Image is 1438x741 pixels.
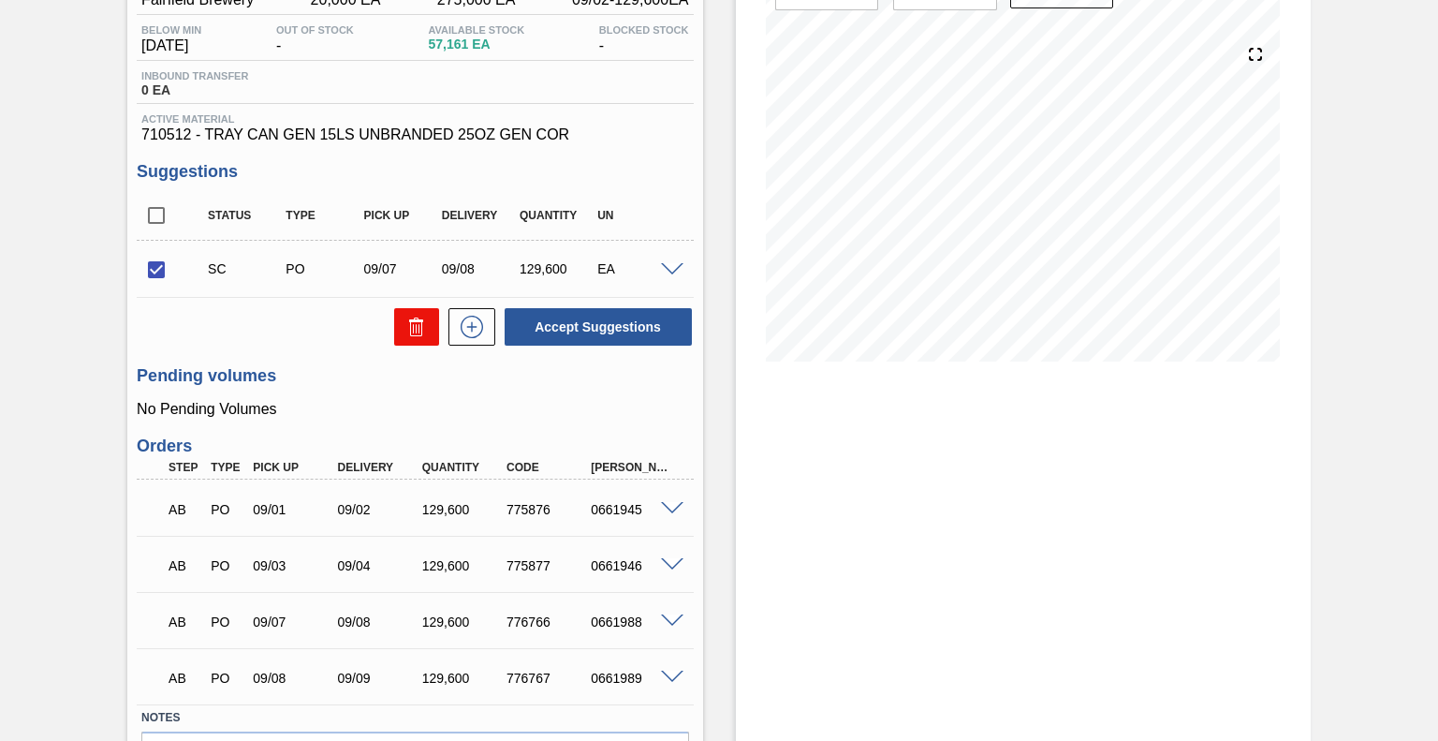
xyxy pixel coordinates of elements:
span: Below Min [141,24,201,36]
div: EA [593,261,678,276]
div: Delete Suggestions [385,308,439,346]
div: 129,600 [515,261,600,276]
p: AB [169,615,201,630]
div: Code [502,461,594,474]
span: 710512 - TRAY CAN GEN 15LS UNBRANDED 25OZ GEN COR [141,126,688,143]
div: 0661988 [586,615,679,630]
div: [PERSON_NAME]. ID [586,461,679,474]
div: 0661945 [586,502,679,517]
span: [DATE] [141,37,201,54]
div: Step [164,461,206,474]
div: 09/03/2025 [248,558,341,573]
div: 09/09/2025 [333,671,426,686]
div: - [594,24,694,54]
div: Pick up [359,209,445,222]
div: Status [203,209,288,222]
span: Blocked Stock [599,24,689,36]
span: Available Stock [428,24,524,36]
p: AB [169,502,201,517]
div: 776767 [502,671,594,686]
div: 129,600 [418,502,510,517]
div: 775877 [502,558,594,573]
div: Purchase order [281,261,366,276]
div: 0661946 [586,558,679,573]
div: Awaiting Billing [164,489,206,530]
h3: Suggestions [137,162,693,182]
div: Type [206,461,248,474]
div: Quantity [418,461,510,474]
div: 09/02/2025 [333,502,426,517]
div: Purchase order [206,615,248,630]
div: Type [281,209,366,222]
div: Awaiting Billing [164,601,206,643]
span: 57,161 EA [428,37,524,52]
div: 775876 [502,502,594,517]
div: 129,600 [418,615,510,630]
div: 09/08/2025 [333,615,426,630]
div: Quantity [515,209,600,222]
div: Awaiting Billing [164,658,206,699]
div: 129,600 [418,671,510,686]
div: 09/08/2025 [437,261,522,276]
div: - [271,24,359,54]
div: Purchase order [206,502,248,517]
div: UN [593,209,678,222]
p: No Pending Volumes [137,401,693,418]
div: 129,600 [418,558,510,573]
div: Awaiting Billing [164,545,206,586]
div: Delivery [333,461,426,474]
p: AB [169,671,201,686]
button: Accept Suggestions [505,308,692,346]
h3: Orders [137,437,693,456]
div: 776766 [502,615,594,630]
div: 09/01/2025 [248,502,341,517]
label: Notes [141,704,688,732]
div: Accept Suggestions [495,306,694,348]
div: 09/07/2025 [359,261,445,276]
div: Purchase order [206,558,248,573]
p: AB [169,558,201,573]
div: Suggestion Created [203,261,288,276]
div: 0661989 [586,671,679,686]
h3: Pending volumes [137,366,693,386]
div: Delivery [437,209,522,222]
div: Pick up [248,461,341,474]
div: Purchase order [206,671,248,686]
span: 0 EA [141,83,248,97]
span: Active Material [141,113,688,125]
div: 09/04/2025 [333,558,426,573]
div: New suggestion [439,308,495,346]
span: Inbound Transfer [141,70,248,82]
span: Out Of Stock [276,24,354,36]
div: 09/08/2025 [248,671,341,686]
div: 09/07/2025 [248,615,341,630]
